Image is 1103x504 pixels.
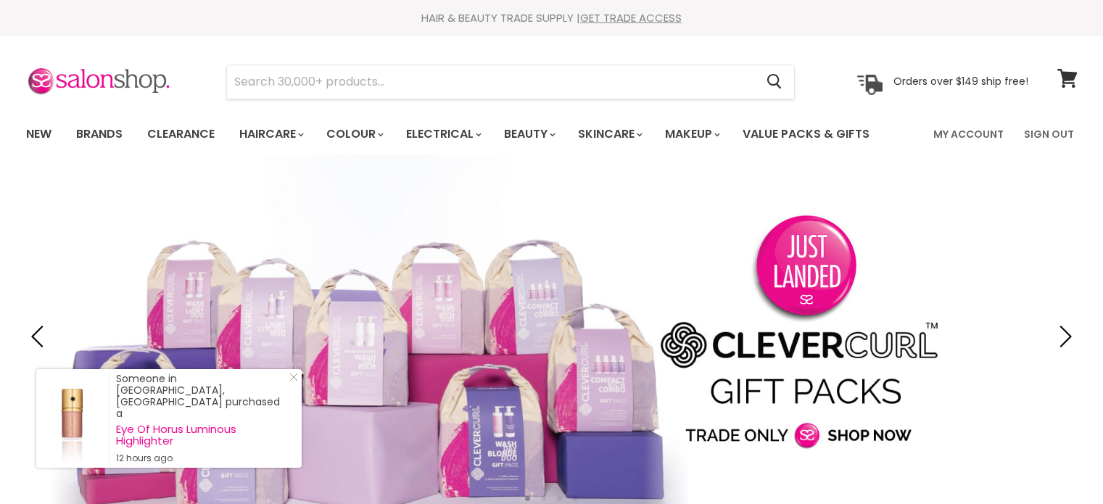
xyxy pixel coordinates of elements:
[116,424,287,447] a: Eye Of Horus Luminous Highlighter
[1049,322,1078,351] button: Next
[284,373,298,387] a: Close Notification
[580,10,682,25] a: GET TRADE ACCESS
[116,453,287,464] small: 12 hours ago
[8,113,1096,155] nav: Main
[15,119,62,149] a: New
[567,119,651,149] a: Skincare
[228,119,313,149] a: Haircare
[36,369,109,468] a: Visit product page
[226,65,795,99] form: Product
[227,65,756,99] input: Search
[8,11,1096,25] div: HAIR & BEAUTY TRADE SUPPLY |
[65,119,133,149] a: Brands
[525,496,530,501] li: Page dot 1
[925,119,1012,149] a: My Account
[315,119,392,149] a: Colour
[289,373,298,381] svg: Close Icon
[1015,119,1083,149] a: Sign Out
[732,119,880,149] a: Value Packs & Gifts
[893,75,1028,88] p: Orders over $149 ship free!
[395,119,490,149] a: Electrical
[557,496,562,501] li: Page dot 3
[1030,436,1088,489] iframe: Gorgias live chat messenger
[541,496,546,501] li: Page dot 2
[493,119,564,149] a: Beauty
[116,373,287,464] div: Someone in [GEOGRAPHIC_DATA], [GEOGRAPHIC_DATA] purchased a
[573,496,578,501] li: Page dot 4
[25,322,54,351] button: Previous
[15,113,903,155] ul: Main menu
[136,119,226,149] a: Clearance
[654,119,729,149] a: Makeup
[756,65,794,99] button: Search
